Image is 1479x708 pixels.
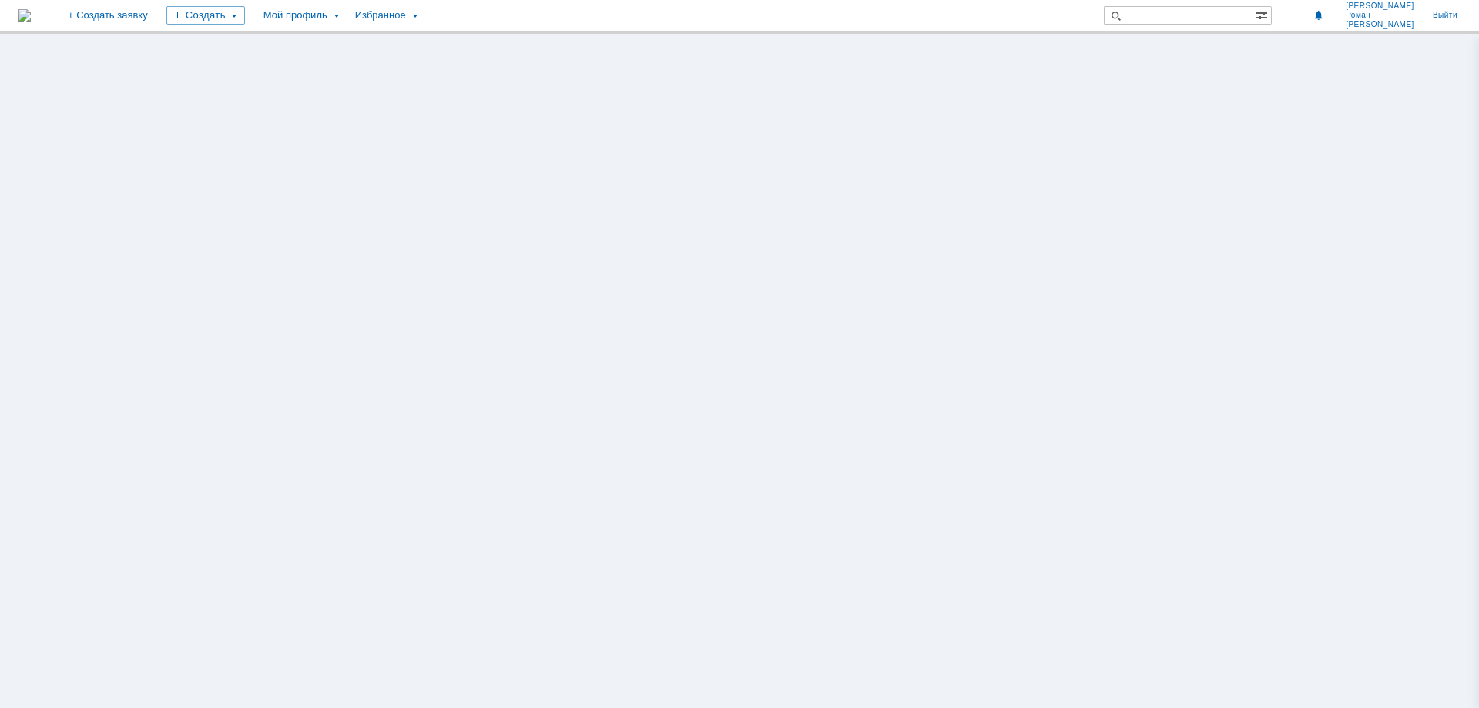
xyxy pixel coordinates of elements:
[166,6,245,25] div: Создать
[1346,2,1414,11] span: [PERSON_NAME]
[1346,20,1414,29] span: [PERSON_NAME]
[18,9,31,22] a: Перейти на домашнюю страницу
[1346,11,1414,20] span: Роман
[1256,7,1271,22] span: Расширенный поиск
[18,9,31,22] img: logo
